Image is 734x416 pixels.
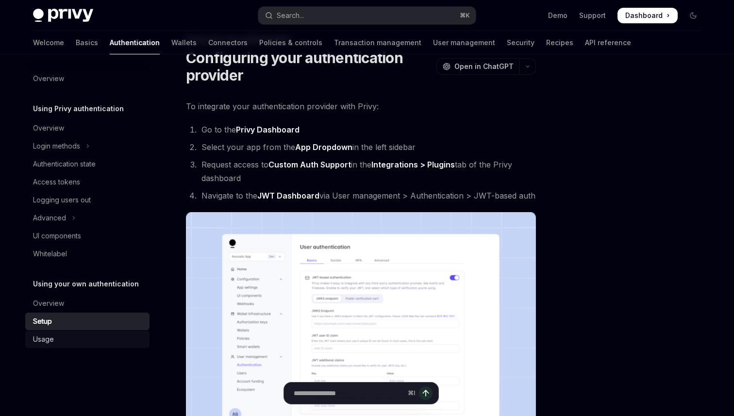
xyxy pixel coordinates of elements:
[25,331,150,348] a: Usage
[33,176,80,188] div: Access tokens
[294,383,404,404] input: Ask a question...
[199,140,536,154] li: Select your app from the in the left sidebar
[25,209,150,227] button: Toggle Advanced section
[371,160,455,170] a: Integrations > Plugins
[25,155,150,173] a: Authentication state
[258,7,476,24] button: Open search
[25,191,150,209] a: Logging users out
[277,10,304,21] div: Search...
[25,245,150,263] a: Whitelabel
[436,58,519,75] button: Open in ChatGPT
[625,11,663,20] span: Dashboard
[33,103,124,115] h5: Using Privy authentication
[33,158,96,170] div: Authentication state
[268,160,351,169] strong: Custom Auth Support
[454,62,514,71] span: Open in ChatGPT
[259,31,322,54] a: Policies & controls
[25,227,150,245] a: UI components
[460,12,470,19] span: ⌘ K
[257,191,319,201] a: JWT Dashboard
[579,11,606,20] a: Support
[33,298,64,309] div: Overview
[419,386,433,400] button: Send message
[33,31,64,54] a: Welcome
[33,122,64,134] div: Overview
[199,158,536,185] li: Request access to in the tab of the Privy dashboard
[33,230,81,242] div: UI components
[25,295,150,312] a: Overview
[25,173,150,191] a: Access tokens
[25,70,150,87] a: Overview
[585,31,631,54] a: API reference
[546,31,573,54] a: Recipes
[334,31,421,54] a: Transaction management
[507,31,534,54] a: Security
[25,119,150,137] a: Overview
[208,31,248,54] a: Connectors
[25,137,150,155] button: Toggle Login methods section
[685,8,701,23] button: Toggle dark mode
[33,9,93,22] img: dark logo
[76,31,98,54] a: Basics
[295,142,352,152] strong: App Dropdown
[548,11,567,20] a: Demo
[199,123,536,136] li: Go to the
[236,125,300,134] strong: Privy Dashboard
[25,313,150,330] a: Setup
[199,189,536,202] li: Navigate to the via User management > Authentication > JWT-based auth
[33,333,54,345] div: Usage
[33,316,52,327] div: Setup
[33,212,66,224] div: Advanced
[236,125,300,135] a: Privy Dashboard
[186,100,536,113] span: To integrate your authentication provider with Privy:
[171,31,197,54] a: Wallets
[33,140,80,152] div: Login methods
[110,31,160,54] a: Authentication
[617,8,678,23] a: Dashboard
[33,194,91,206] div: Logging users out
[433,31,495,54] a: User management
[33,248,67,260] div: Whitelabel
[33,73,64,84] div: Overview
[33,278,139,290] h5: Using your own authentication
[186,49,433,84] h1: Configuring your authentication provider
